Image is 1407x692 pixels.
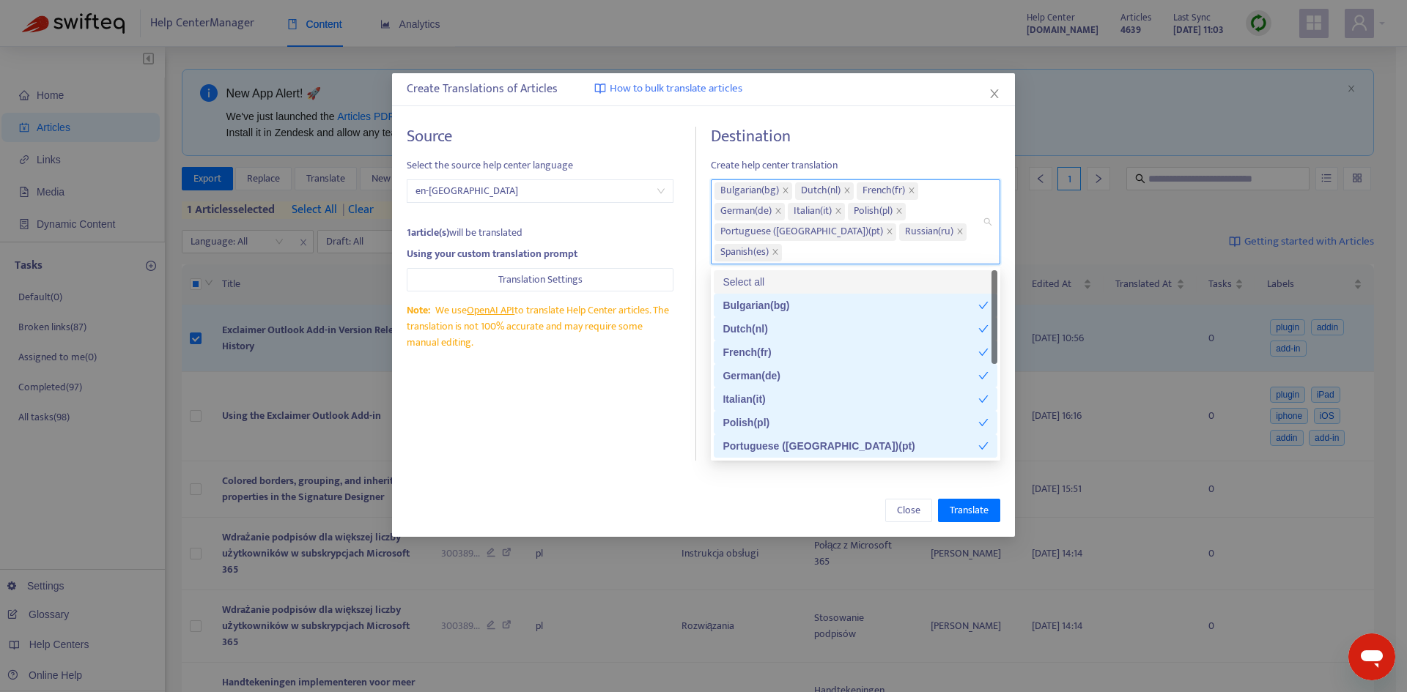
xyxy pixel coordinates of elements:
[978,347,989,357] span: check
[711,157,1000,174] span: Create help center translation
[772,248,779,257] span: close
[989,88,1000,100] span: close
[905,223,953,241] span: Russian ( ru )
[854,203,893,220] span: Polish ( pl )
[723,321,978,337] div: Dutch ( nl )
[723,438,978,454] div: Portuguese ([GEOGRAPHIC_DATA]) ( pt )
[407,302,430,319] span: Note:
[885,499,932,522] button: Close
[835,207,842,216] span: close
[610,81,742,97] span: How to bulk translate articles
[594,83,606,94] img: image-link
[843,187,851,196] span: close
[407,81,1001,98] div: Create Translations of Articles
[1348,633,1395,680] iframe: Button to launch messaging window
[908,187,915,196] span: close
[801,182,841,200] span: Dutch ( nl )
[723,368,978,384] div: German ( de )
[794,203,832,220] span: Italian ( it )
[938,499,1000,522] button: Translate
[723,391,978,407] div: Italian ( it )
[720,223,883,241] span: Portuguese ([GEOGRAPHIC_DATA]) ( pt )
[407,225,674,241] div: will be translated
[723,274,989,290] div: Select all
[978,324,989,334] span: check
[978,394,989,404] span: check
[886,228,893,237] span: close
[407,268,674,291] button: Translation Settings
[407,157,674,174] span: Select the source help center language
[407,246,674,262] div: Using your custom translation prompt
[498,272,583,288] span: Translation Settings
[978,417,989,428] span: check
[594,81,742,97] a: How to bulk translate articles
[775,207,782,216] span: close
[863,182,905,200] span: French ( fr )
[720,182,779,200] span: Bulgarian ( bg )
[897,502,920,518] span: Close
[782,187,789,196] span: close
[407,224,449,241] strong: 1 article(s)
[723,297,978,313] div: Bulgarian ( bg )
[723,414,978,431] div: Polish ( pl )
[895,207,903,216] span: close
[407,302,674,351] div: We use to translate Help Center articles. The translation is not 100% accurate and may require so...
[711,127,1000,146] h4: Destination
[720,203,772,220] span: German ( de )
[720,244,769,261] span: Spanish ( es )
[978,441,989,451] span: check
[723,344,978,360] div: French ( fr )
[407,127,674,146] h4: Source
[986,86,1002,102] button: Close
[950,502,989,518] span: Translate
[467,302,514,319] a: OpenAI API
[714,270,997,294] div: Select all
[416,180,665,202] span: en-gb
[978,371,989,381] span: check
[956,228,964,237] span: close
[978,300,989,310] span: check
